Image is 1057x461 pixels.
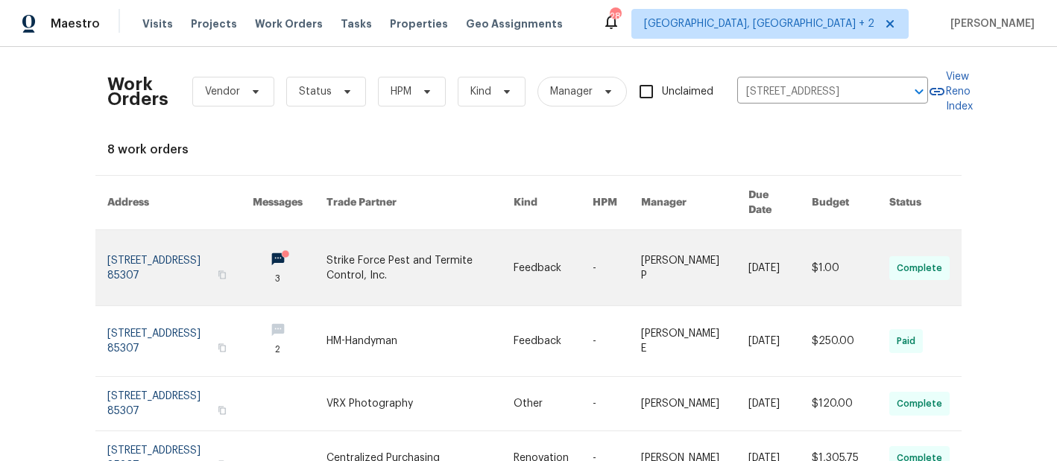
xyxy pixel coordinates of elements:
button: Copy Address [215,341,229,355]
span: Work Orders [255,16,323,31]
span: [PERSON_NAME] [944,16,1035,31]
td: Strike Force Pest and Termite Control, Inc. [315,230,501,306]
span: Visits [142,16,173,31]
th: HPM [581,176,629,230]
span: Properties [390,16,448,31]
td: [PERSON_NAME] [629,377,736,431]
h2: Work Orders [107,77,168,106]
span: Maestro [51,16,100,31]
a: View Reno Index [928,69,973,114]
th: Manager [629,176,736,230]
th: Address [95,176,241,230]
button: Open [909,81,930,102]
td: Feedback [502,306,581,377]
span: Status [299,84,332,99]
td: - [581,230,629,306]
span: Vendor [205,84,240,99]
td: [PERSON_NAME] E [629,306,736,377]
th: Messages [241,176,315,230]
th: Budget [800,176,877,230]
th: Trade Partner [315,176,501,230]
span: Manager [550,84,593,99]
td: - [581,377,629,431]
span: Projects [191,16,237,31]
td: HM-Handyman [315,306,501,377]
span: Tasks [341,19,372,29]
span: Unclaimed [662,84,713,100]
span: Geo Assignments [466,16,563,31]
button: Copy Address [215,268,229,282]
th: Kind [502,176,581,230]
td: Other [502,377,581,431]
span: Kind [470,84,491,99]
td: Feedback [502,230,581,306]
span: [GEOGRAPHIC_DATA], [GEOGRAPHIC_DATA] + 2 [644,16,874,31]
span: HPM [391,84,411,99]
input: Enter in an address [737,80,886,104]
td: - [581,306,629,377]
th: Due Date [736,176,800,230]
button: Copy Address [215,404,229,417]
div: 28 [610,9,620,24]
td: VRX Photography [315,377,501,431]
th: Status [877,176,962,230]
div: 8 work orders [107,142,950,157]
td: [PERSON_NAME] P [629,230,736,306]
